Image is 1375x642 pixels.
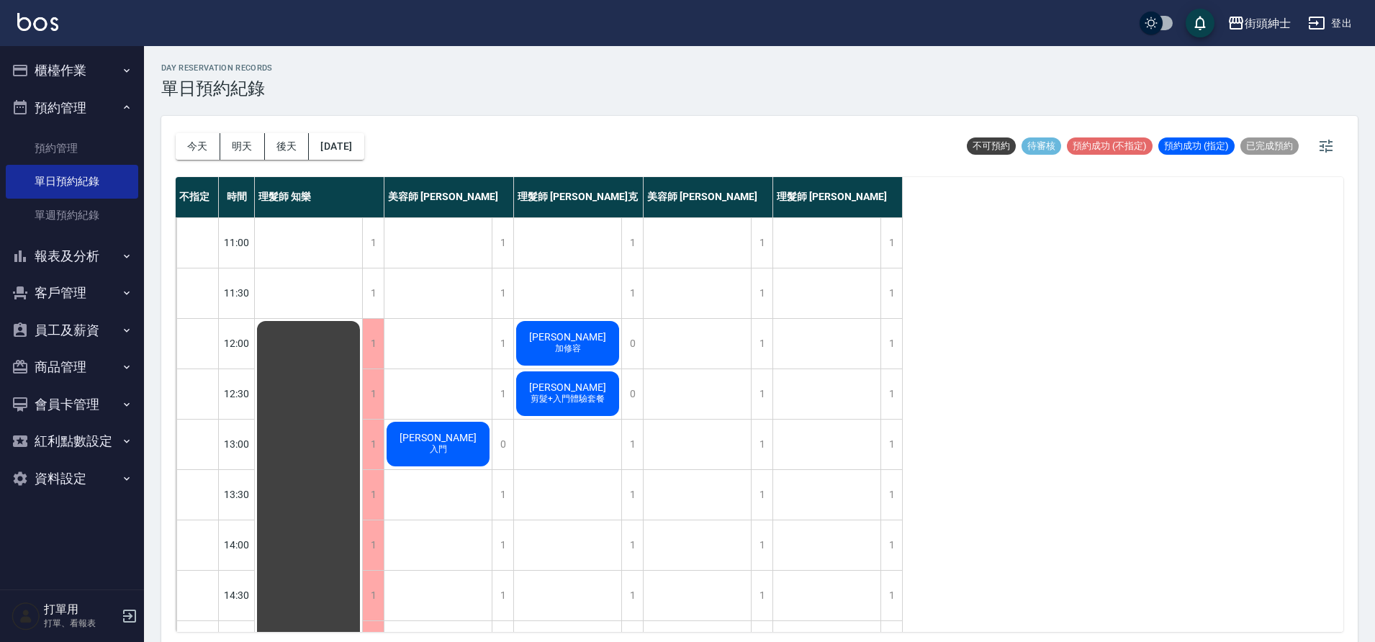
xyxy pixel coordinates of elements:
div: 1 [751,268,772,318]
button: 資料設定 [6,460,138,497]
span: 預約成功 (指定) [1158,140,1235,153]
div: 1 [362,571,384,620]
div: 1 [751,571,772,620]
div: 1 [880,369,902,419]
h3: 單日預約紀錄 [161,78,273,99]
img: Logo [17,13,58,31]
div: 1 [362,470,384,520]
h2: day Reservation records [161,63,273,73]
span: 不可預約 [967,140,1016,153]
div: 1 [621,268,643,318]
div: 1 [492,571,513,620]
div: 1 [751,319,772,369]
div: 1 [751,470,772,520]
div: 1 [492,470,513,520]
div: 1 [621,420,643,469]
span: 加修容 [552,343,584,355]
div: 美容師 [PERSON_NAME] [644,177,773,217]
p: 打單、看報表 [44,617,117,630]
div: 11:00 [219,217,255,268]
button: 客戶管理 [6,274,138,312]
div: 12:30 [219,369,255,419]
div: 1 [492,369,513,419]
div: 1 [880,520,902,570]
div: 1 [362,319,384,369]
div: 1 [492,268,513,318]
button: save [1186,9,1214,37]
div: 1 [621,571,643,620]
button: 商品管理 [6,348,138,386]
div: 12:00 [219,318,255,369]
span: [PERSON_NAME] [526,381,609,393]
button: [DATE] [309,133,364,160]
div: 1 [362,420,384,469]
button: 今天 [176,133,220,160]
a: 單週預約紀錄 [6,199,138,232]
span: 已完成預約 [1240,140,1299,153]
div: 理髮師 知樂 [255,177,384,217]
a: 單日預約紀錄 [6,165,138,198]
div: 美容師 [PERSON_NAME] [384,177,514,217]
div: 1 [492,319,513,369]
button: 櫃檯作業 [6,52,138,89]
div: 街頭紳士 [1245,14,1291,32]
div: 理髮師 [PERSON_NAME]克 [514,177,644,217]
div: 1 [362,369,384,419]
h5: 打單用 [44,602,117,617]
div: 1 [362,218,384,268]
div: 0 [492,420,513,469]
div: 1 [362,520,384,570]
img: Person [12,602,40,630]
div: 1 [880,268,902,318]
div: 1 [492,520,513,570]
div: 1 [492,218,513,268]
div: 1 [751,369,772,419]
div: 時間 [219,177,255,217]
div: 1 [880,319,902,369]
div: 1 [751,520,772,570]
span: 待審核 [1022,140,1061,153]
span: 預約成功 (不指定) [1067,140,1153,153]
span: 入門 [427,443,450,456]
div: 0 [621,319,643,369]
button: 會員卡管理 [6,386,138,423]
div: 13:30 [219,469,255,520]
div: 1 [362,268,384,318]
button: 明天 [220,133,265,160]
div: 1 [751,218,772,268]
div: 1 [621,470,643,520]
div: 14:30 [219,570,255,620]
div: 13:00 [219,419,255,469]
span: 剪髮+入門體驗套餐 [528,393,608,405]
div: 理髮師 [PERSON_NAME] [773,177,903,217]
button: 後天 [265,133,310,160]
div: 1 [880,571,902,620]
div: 14:00 [219,520,255,570]
button: 預約管理 [6,89,138,127]
div: 1 [621,218,643,268]
a: 預約管理 [6,132,138,165]
div: 1 [751,420,772,469]
span: [PERSON_NAME] [526,331,609,343]
div: 1 [880,470,902,520]
button: 街頭紳士 [1222,9,1297,38]
button: 報表及分析 [6,238,138,275]
div: 1 [880,420,902,469]
button: 紅利點數設定 [6,422,138,460]
button: 員工及薪資 [6,312,138,349]
div: 1 [621,520,643,570]
div: 不指定 [176,177,219,217]
div: 0 [621,369,643,419]
div: 1 [880,218,902,268]
div: 11:30 [219,268,255,318]
span: [PERSON_NAME] [397,432,479,443]
button: 登出 [1302,10,1358,37]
